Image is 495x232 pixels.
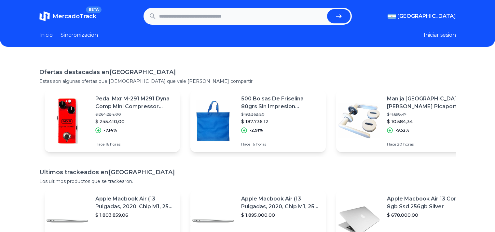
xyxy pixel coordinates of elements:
p: Apple Macbook Air 13 Core I5 8gb Ssd 256gb Silver [387,195,466,211]
a: Sincronizacion [61,31,98,39]
button: Iniciar sesion [424,31,456,39]
button: [GEOGRAPHIC_DATA] [388,12,456,20]
p: Manija [GEOGRAPHIC_DATA] [PERSON_NAME] Picaporte [PERSON_NAME] Puerta T/ [GEOGRAPHIC_DATA] [387,95,466,110]
img: MercadoTrack [39,11,50,21]
p: Hace 16 horas [95,142,175,147]
p: Los ultimos productos que se trackearon. [39,178,456,185]
p: Apple Macbook Air (13 Pulgadas, 2020, Chip M1, 256 Gb De Ssd, 8 Gb De Ram) - Plata [241,195,321,211]
a: MercadoTrackBETA [39,11,96,21]
p: Hace 16 horas [241,142,321,147]
p: $ 264.284,00 [95,112,175,117]
p: Apple Macbook Air (13 Pulgadas, 2020, Chip M1, 256 Gb De Ssd, 8 Gb De Ram) - Plata [95,195,175,211]
p: $ 193.368,20 [241,112,321,117]
p: $ 1.803.859,06 [95,212,175,218]
a: Featured image500 Bolsas De Friselina 80grs Sin Impresion 40x45x10cm$ 193.368,20$ 187.736,12-2,91... [190,90,326,152]
p: $ 678.000,00 [387,212,466,218]
p: $ 10.584,34 [387,118,466,125]
h1: Ofertas destacadas en [GEOGRAPHIC_DATA] [39,68,456,77]
span: MercadoTrack [52,13,96,20]
a: Featured imageManija [GEOGRAPHIC_DATA] [PERSON_NAME] Picaporte [PERSON_NAME] Puerta T/ [GEOGRAPHI... [336,90,472,152]
img: Featured image [190,98,236,144]
span: [GEOGRAPHIC_DATA] [397,12,456,20]
img: Featured image [336,98,382,144]
p: Estas son algunas ofertas que [DEMOGRAPHIC_DATA] que vale [PERSON_NAME] compartir. [39,78,456,84]
span: BETA [86,6,101,13]
p: $ 1.895.000,00 [241,212,321,218]
p: -7,14% [104,128,117,133]
img: Argentina [388,14,396,19]
p: $ 187.736,12 [241,118,321,125]
p: $ 245.410,00 [95,118,175,125]
p: -9,52% [395,128,409,133]
p: Hace 20 horas [387,142,466,147]
a: Featured imagePedal Mxr M-291 M291 Dyna Comp Mini Compressor Libertella$ 264.284,00$ 245.410,00-7... [45,90,180,152]
a: Inicio [39,31,53,39]
h1: Ultimos trackeados en [GEOGRAPHIC_DATA] [39,168,456,177]
p: Pedal Mxr M-291 M291 Dyna Comp Mini Compressor Libertella [95,95,175,110]
img: Featured image [45,98,90,144]
p: 500 Bolsas De Friselina 80grs Sin Impresion 40x45x10cm [241,95,321,110]
p: $ 11.698,47 [387,112,466,117]
p: -2,91% [250,128,263,133]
